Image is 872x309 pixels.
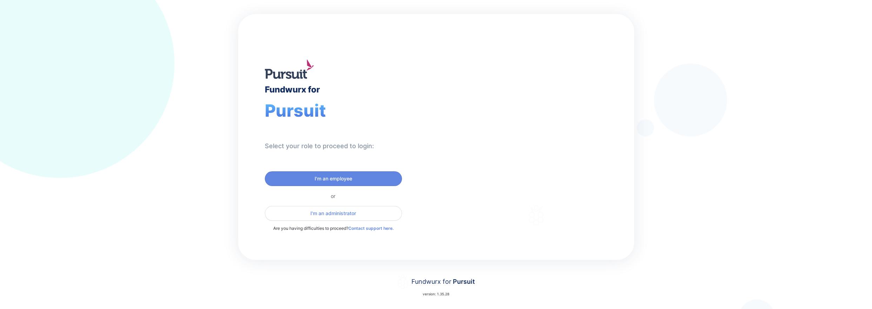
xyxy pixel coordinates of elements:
div: Fundwurx [476,116,557,133]
div: Welcome to [476,107,531,114]
button: I'm an employee [265,171,402,186]
div: Thank you for choosing Fundwurx as your partner in driving positive social impact! [476,147,596,167]
span: Pursuit [265,100,326,121]
div: Fundwurx for [265,84,320,95]
span: I'm an employee [315,175,352,182]
p: Are you having difficulties to proceed? [265,225,402,232]
div: Select your role to proceed to login: [265,142,374,150]
p: version: 1.35.28 [423,291,449,297]
img: logo.jpg [265,60,314,79]
a: Contact support here. [348,226,394,231]
button: I'm an administrator [265,206,402,221]
span: I'm an administrator [310,210,356,217]
div: or [265,193,402,199]
span: Pursuit [451,278,475,285]
div: Fundwurx for [411,277,475,287]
